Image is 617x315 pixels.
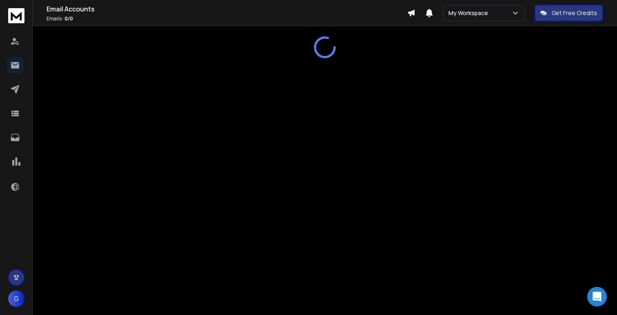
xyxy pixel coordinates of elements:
h1: Email Accounts [47,4,407,14]
button: Get Free Credits [535,5,603,21]
p: My Workspace [448,9,491,17]
p: Get Free Credits [552,9,597,17]
p: Emails : [47,16,407,22]
span: 0 / 0 [64,15,73,22]
div: Open Intercom Messenger [587,287,607,306]
img: logo [8,8,24,23]
button: G [8,291,24,307]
